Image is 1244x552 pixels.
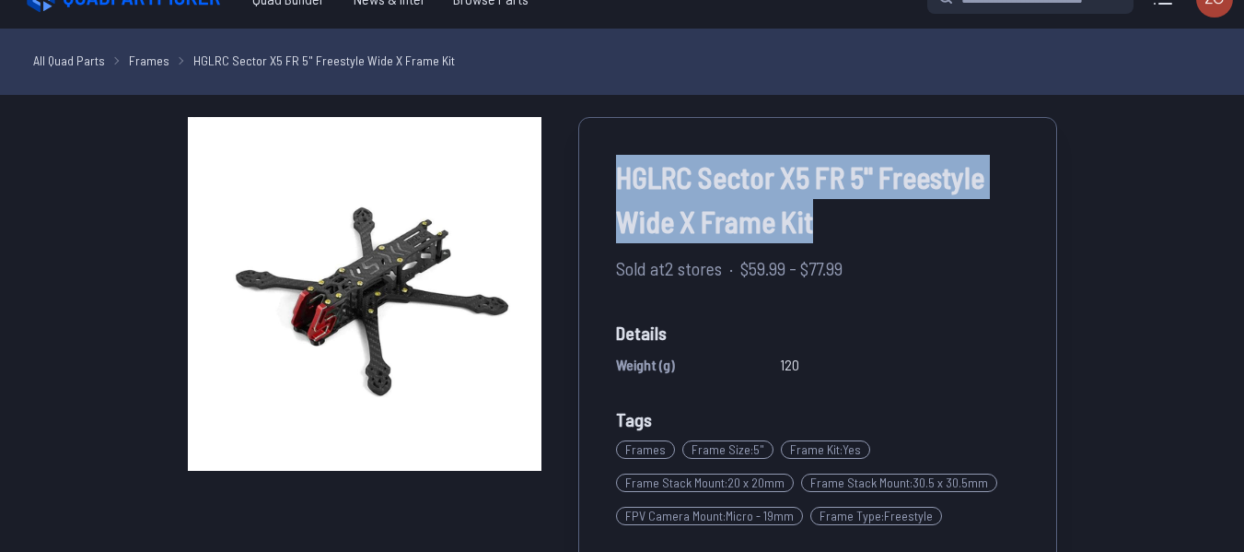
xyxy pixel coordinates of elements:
[616,474,794,492] span: Frame Stack Mount : 20 x 20mm
[616,155,1019,243] span: HGLRC Sector X5 FR 5" Freestyle Wide X Frame Kit
[801,466,1005,499] a: Frame Stack Mount:30.5 x 30.5mm
[616,408,652,430] span: Tags
[810,507,942,525] span: Frame Type : Freestyle
[616,433,682,466] a: Frames
[682,440,773,459] span: Frame Size : 5"
[616,499,810,533] a: FPV Camera Mount:Micro - 19mm
[616,319,1019,346] span: Details
[188,117,541,471] img: image
[129,51,169,70] a: Frames
[729,254,733,282] span: ·
[616,507,803,525] span: FPV Camera Mount : Micro - 19mm
[193,51,455,70] a: HGLRC Sector X5 FR 5" Freestyle Wide X Frame Kit
[33,51,105,70] a: All Quad Parts
[781,440,870,459] span: Frame Kit : Yes
[780,354,799,376] span: 120
[810,499,949,533] a: Frame Type:Freestyle
[616,354,675,376] span: Weight (g)
[616,466,801,499] a: Frame Stack Mount:20 x 20mm
[616,254,722,282] span: Sold at 2 stores
[616,440,675,459] span: Frames
[740,254,843,282] span: $59.99 - $77.99
[781,433,878,466] a: Frame Kit:Yes
[682,433,781,466] a: Frame Size:5"
[801,474,997,492] span: Frame Stack Mount : 30.5 x 30.5mm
